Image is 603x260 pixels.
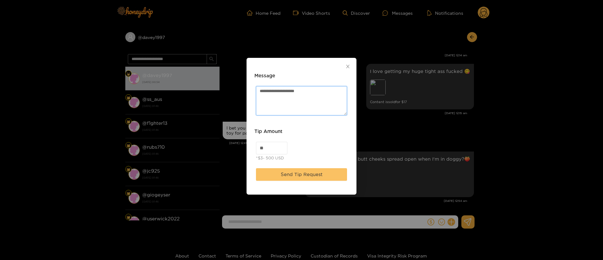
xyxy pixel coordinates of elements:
[256,155,284,161] div: *$3- 500 USD
[345,64,350,69] span: close
[254,72,275,80] h3: Message
[339,58,356,75] button: Close
[281,171,323,178] span: Send Tip Request
[254,128,282,135] h3: Tip Amount
[256,168,347,181] button: Send Tip Request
